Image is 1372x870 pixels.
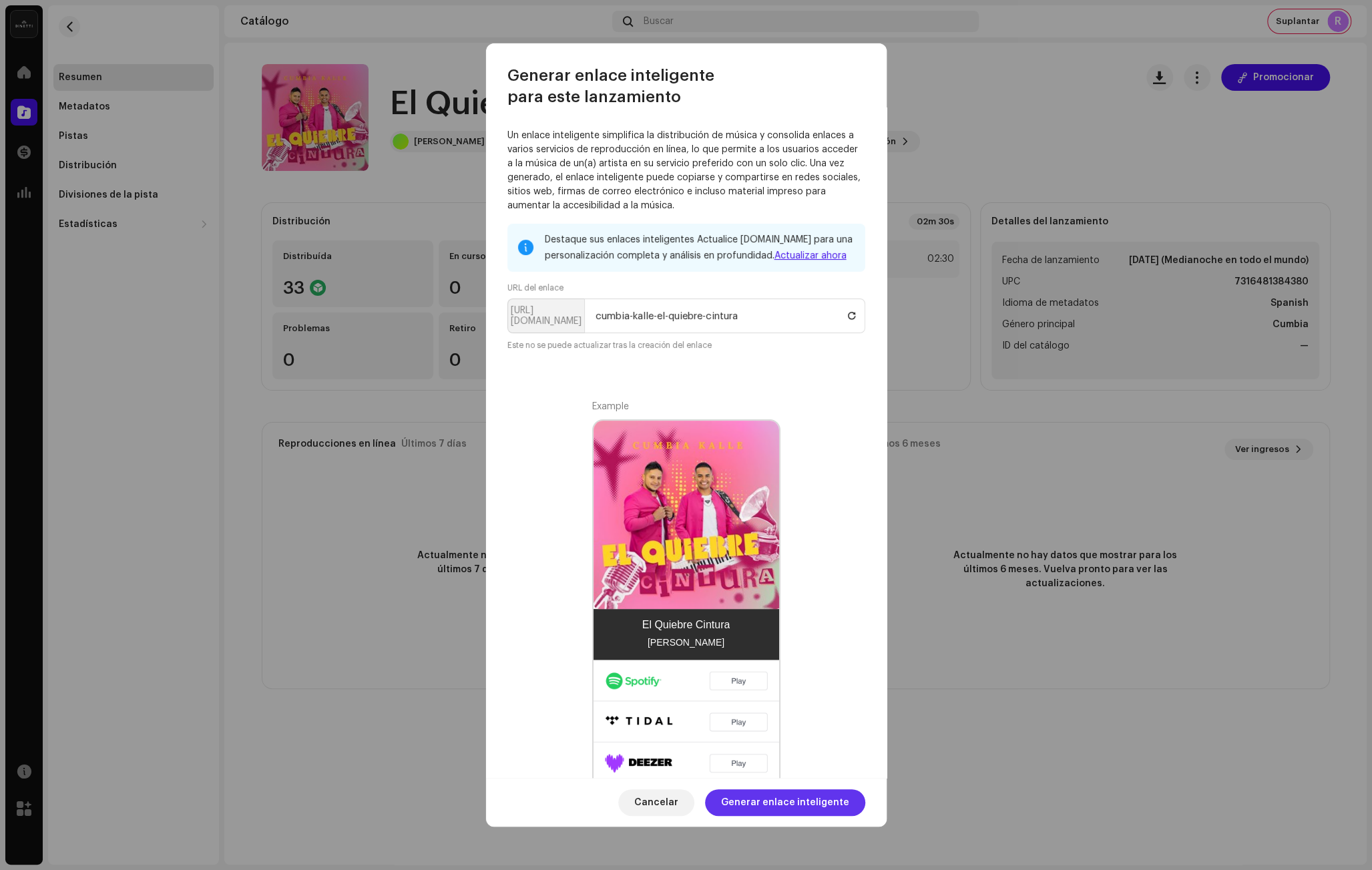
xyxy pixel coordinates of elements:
[774,251,847,260] a: Actualizar ahora
[507,298,584,333] p-inputgroup-addon: [URL][DOMAIN_NAME]
[545,232,855,264] div: Destaque sus enlaces inteligentes Actualice [DOMAIN_NAME] para una personalización completa y aná...
[592,400,780,414] div: Example
[634,789,678,816] span: Cancelar
[721,789,849,816] span: Generar enlace inteligente
[618,789,694,816] button: Cancelar
[642,620,730,630] div: El Quiebre Cintura
[486,43,887,107] div: Generar enlace inteligente para este lanzamiento
[507,339,712,352] small: Este no se puede actualizar tras la creación del enlace
[507,129,865,213] p: Un enlace inteligente simplifica la distribución de música y consolida enlaces a varios servicios...
[705,789,865,816] button: Generar enlace inteligente
[594,421,782,609] img: e9dce480-5551-41ee-a060-a13d19e1a19f
[507,282,563,293] label: URL del enlace
[648,636,724,649] div: [PERSON_NAME]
